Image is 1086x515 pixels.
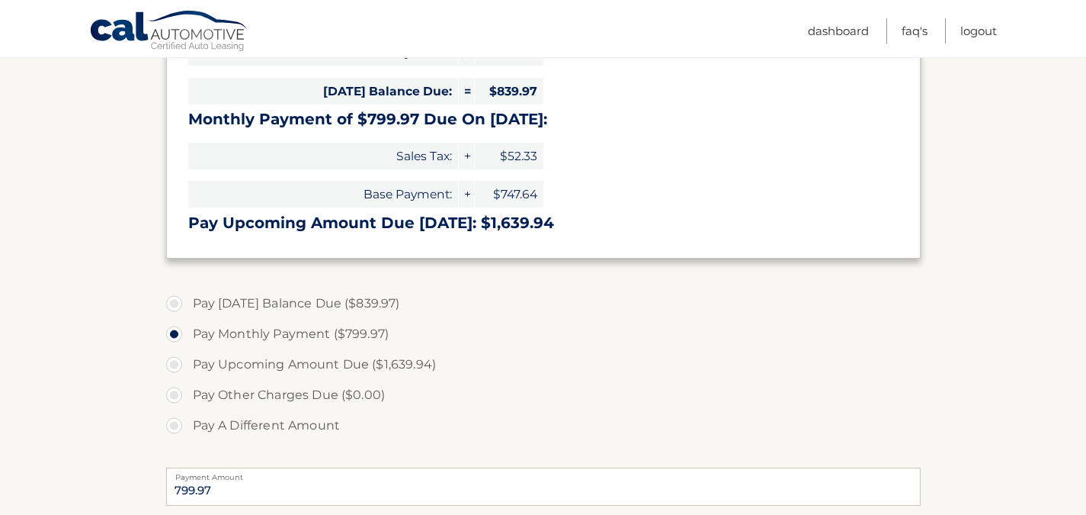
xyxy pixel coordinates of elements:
[166,319,921,349] label: Pay Monthly Payment ($799.97)
[459,181,474,208] span: +
[166,349,921,380] label: Pay Upcoming Amount Due ($1,639.94)
[166,468,921,506] input: Payment Amount
[188,181,458,208] span: Base Payment:
[960,18,997,43] a: Logout
[188,214,899,233] h3: Pay Upcoming Amount Due [DATE]: $1,639.94
[188,110,899,129] h3: Monthly Payment of $799.97 Due On [DATE]:
[902,18,927,43] a: FAQ's
[166,468,921,480] label: Payment Amount
[166,380,921,410] label: Pay Other Charges Due ($0.00)
[475,143,543,169] span: $52.33
[475,78,543,105] span: $839.97
[188,78,458,105] span: [DATE] Balance Due:
[459,143,474,169] span: +
[808,18,869,43] a: Dashboard
[89,10,249,54] a: Cal Automotive
[475,181,543,208] span: $747.64
[188,143,458,169] span: Sales Tax:
[166,410,921,441] label: Pay A Different Amount
[459,78,474,105] span: =
[166,288,921,319] label: Pay [DATE] Balance Due ($839.97)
